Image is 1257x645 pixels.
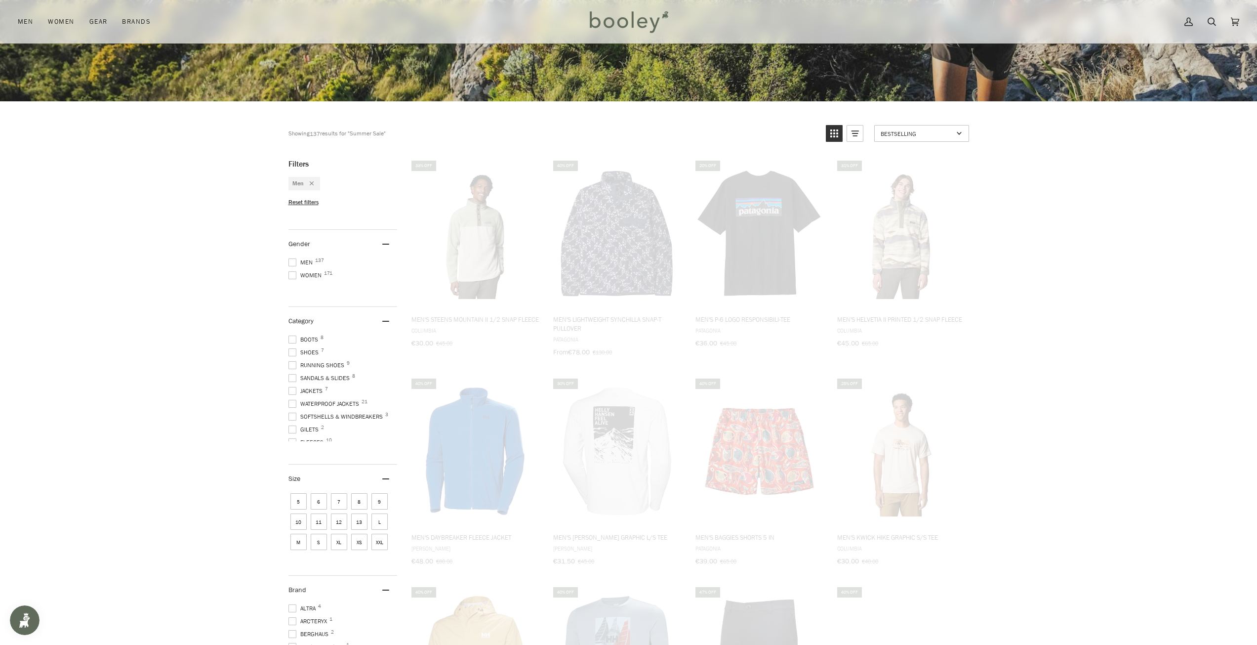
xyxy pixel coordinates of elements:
span: 171 [324,271,332,276]
span: 10 [326,438,332,443]
span: Size [288,474,300,483]
span: Jackets [288,387,325,395]
span: 1 [329,617,332,622]
span: Arc'teryx [288,617,330,626]
a: View grid mode [826,125,843,142]
span: Shoes [288,348,322,357]
img: Booley [585,7,672,36]
span: Size: 12 [331,514,347,530]
b: 137 [310,129,320,138]
span: 2 [321,425,324,430]
span: Sandals & Slides [288,374,353,383]
span: Brand [288,585,306,595]
div: Showing results for "Summer Sale" [288,125,386,142]
iframe: Button to open loyalty program pop-up [10,605,40,635]
a: Sort options [874,125,969,142]
span: Size: L [371,514,388,530]
span: Gilets [288,425,322,434]
span: 137 [315,258,324,263]
span: 9 [347,361,350,366]
div: Remove filter: Men [304,179,314,188]
span: 7 [321,348,324,353]
span: Size: 6 [311,493,327,510]
span: Men [18,17,33,27]
span: Brands [122,17,151,27]
span: Softshells & Windbreakers [288,412,386,421]
span: Size: 5 [290,493,307,510]
span: Size: 13 [351,514,367,530]
span: Gear [89,17,108,27]
span: 4 [318,604,321,609]
span: Size: 11 [311,514,327,530]
span: 2 [331,630,334,635]
span: 8 [352,374,355,379]
span: Size: 10 [290,514,307,530]
span: Bestselling [881,129,953,138]
span: Boots [288,335,321,344]
span: Altra [288,604,319,613]
span: Reset filters [288,198,319,207]
span: Category [288,316,314,326]
span: Fleeces [288,438,326,447]
span: Filters [288,159,309,169]
span: 8 [321,335,324,340]
span: Women [48,17,74,27]
a: View list mode [847,125,863,142]
span: Men [292,179,304,188]
span: Size: 8 [351,493,367,510]
li: Reset filters [288,198,397,207]
span: Size: XL [331,534,347,550]
span: Men [288,258,316,267]
span: Size: S [311,534,327,550]
span: 7 [325,387,328,391]
span: Size: 7 [331,493,347,510]
span: Waterproof Jackets [288,399,362,408]
span: Berghaus [288,630,331,639]
span: Gender [288,239,310,249]
span: Size: 9 [371,493,388,510]
span: Size: XXL [371,534,388,550]
span: 21 [362,399,367,404]
span: Size: XS [351,534,367,550]
span: Women [288,271,324,280]
span: 3 [385,412,388,417]
span: Running Shoes [288,361,347,370]
span: Size: M [290,534,307,550]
